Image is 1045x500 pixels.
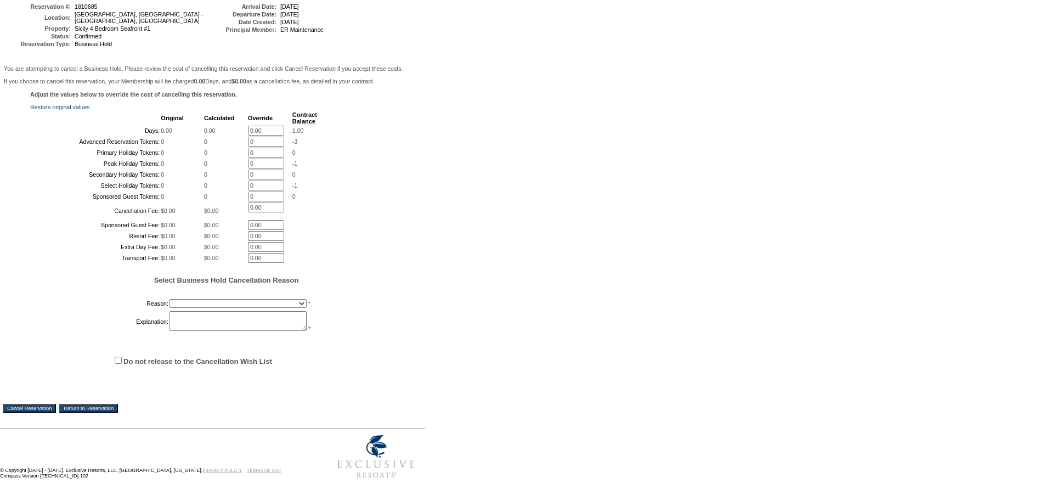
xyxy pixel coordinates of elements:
[31,159,160,168] td: Peak Holiday Tokens:
[5,41,71,47] td: Reservation Type:
[59,404,118,413] input: Return to Reservation
[247,468,281,473] a: TERMS OF USE
[161,255,176,261] span: $0.00
[161,244,176,250] span: $0.00
[4,78,421,85] p: If you choose to cancel this reservation, your Membership will be charged Days, and as a cancella...
[161,138,164,145] span: 0
[5,33,71,40] td: Status:
[161,233,176,239] span: $0.00
[292,182,297,189] span: -1
[31,242,160,252] td: Extra Day Fee:
[75,25,150,32] span: Sicily 4 Bedroom Seafront #1
[31,311,168,332] td: Explanation:
[161,160,164,167] span: 0
[161,193,164,200] span: 0
[292,111,317,125] b: Contract Balance
[204,182,207,189] span: 0
[31,126,160,136] td: Days:
[280,26,324,33] span: ER Maintenance
[204,244,219,250] span: $0.00
[31,297,168,310] td: Reason:
[161,222,176,228] span: $0.00
[5,11,71,24] td: Location:
[204,222,219,228] span: $0.00
[75,11,203,24] span: [GEOGRAPHIC_DATA], [GEOGRAPHIC_DATA] - [GEOGRAPHIC_DATA], [GEOGRAPHIC_DATA]
[292,127,304,134] span: 1.00
[31,231,160,241] td: Resort Fee:
[280,19,299,25] span: [DATE]
[204,207,219,214] span: $0.00
[292,160,297,167] span: -1
[327,429,425,484] img: Exclusive Resorts
[204,138,207,145] span: 0
[75,33,101,40] span: Confirmed
[204,233,219,239] span: $0.00
[161,182,164,189] span: 0
[248,115,273,121] b: Override
[30,276,422,284] h5: Select Business Hold Cancellation Reason
[31,192,160,201] td: Sponsored Guest Tokens:
[31,203,160,219] td: Cancellation Fee:
[5,25,71,32] td: Property:
[4,65,421,72] p: You are attempting to cancel a Business Hold. Please review the cost of cancelling this reservati...
[292,138,297,145] span: -3
[75,3,98,10] span: 1810685
[31,181,160,190] td: Select Holiday Tokens:
[161,149,164,156] span: 0
[204,193,207,200] span: 0
[5,3,71,10] td: Reservation #:
[292,193,296,200] span: 0
[3,404,56,413] input: Cancel Reservation
[161,127,172,134] span: 0.00
[204,115,235,121] b: Calculated
[75,41,112,47] span: Business Hold
[211,3,276,10] td: Arrival Date:
[161,207,176,214] span: $0.00
[31,137,160,147] td: Advanced Reservation Tokens:
[161,115,184,121] b: Original
[204,127,216,134] span: 0.00
[211,11,276,18] td: Departure Date:
[202,468,242,473] a: PRIVACY POLICY
[211,26,276,33] td: Principal Member:
[123,357,272,366] label: Do not release to the Cancellation Wish List
[31,220,160,230] td: Sponsored Guest Fee:
[31,253,160,263] td: Transport Fee:
[231,78,246,85] b: $0.00
[30,104,89,110] a: Restore original values
[204,171,207,178] span: 0
[211,19,276,25] td: Date Created:
[31,148,160,158] td: Primary Holiday Tokens:
[280,3,299,10] span: [DATE]
[194,78,206,85] b: 0.00
[30,91,237,98] b: Adjust the values below to override the cost of cancelling this reservation.
[292,149,296,156] span: 0
[204,149,207,156] span: 0
[204,255,219,261] span: $0.00
[161,171,164,178] span: 0
[292,171,296,178] span: 0
[204,160,207,167] span: 0
[31,170,160,179] td: Secondary Holiday Tokens:
[280,11,299,18] span: [DATE]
